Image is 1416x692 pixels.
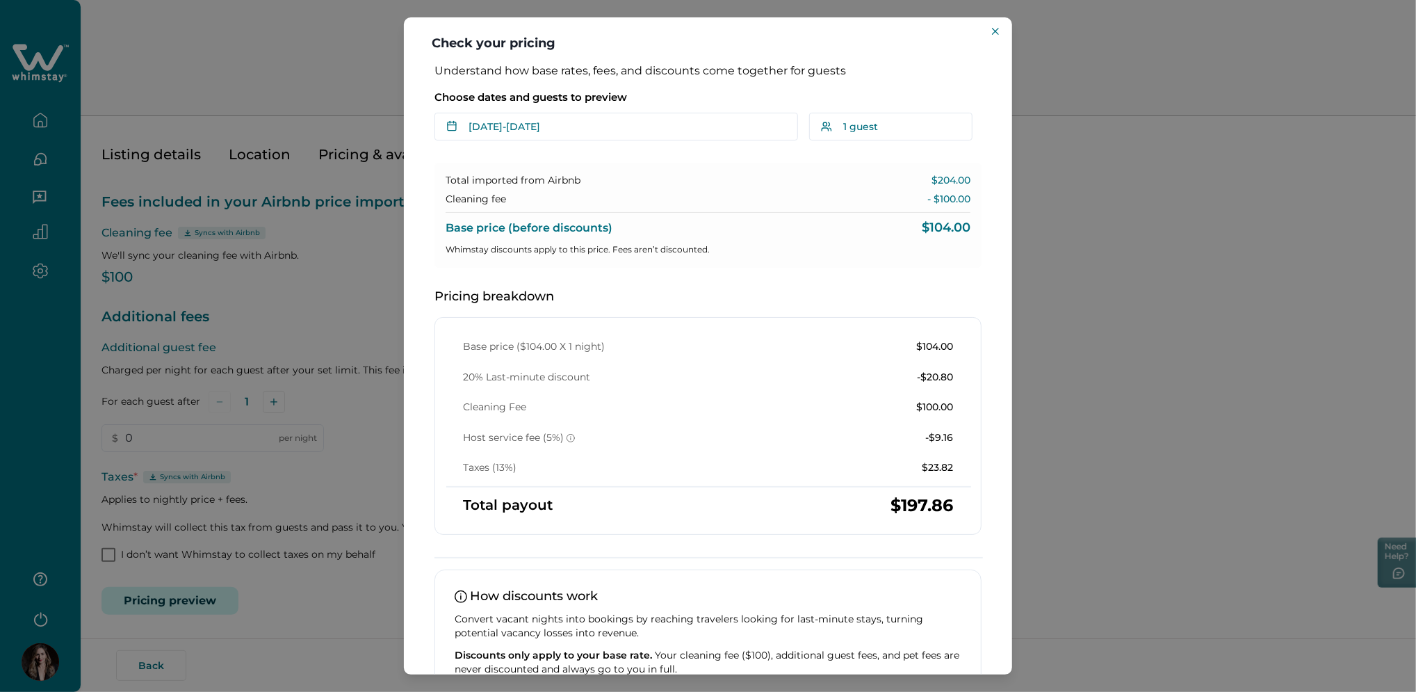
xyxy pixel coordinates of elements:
p: Taxes (13%) [463,461,516,475]
p: $23.82 [922,461,953,475]
p: Convert vacant nights into bookings by reaching travelers looking for last-minute stays, turning ... [455,612,961,640]
p: Base price (before discounts) [446,221,612,235]
button: 1 guest [809,113,982,140]
header: Check your pricing [404,17,1012,64]
p: Total payout [463,499,553,513]
p: 20% Last-minute discount [463,371,590,385]
button: 1 guest [809,113,973,140]
p: -$9.16 [925,431,953,445]
p: - $100.00 [927,193,970,207]
p: Pricing breakdown [434,290,982,304]
p: Total imported from Airbnb [446,174,580,188]
button: Close [987,23,1004,40]
p: Host service fee (5%) [463,431,575,445]
p: Base price ($104.00 X 1 night) [463,340,605,354]
span: Discounts only apply to your base rate. [455,649,652,661]
p: $104.00 [922,221,970,235]
p: How discounts work [455,590,961,604]
p: -$20.80 [917,371,953,385]
p: $197.86 [890,499,953,513]
button: [DATE]-[DATE] [434,113,798,140]
p: Cleaning Fee [463,401,526,415]
p: Cleaning fee [446,193,506,207]
p: Whimstay discounts apply to this price. Fees aren’t discounted. [446,243,970,257]
p: $100.00 [916,401,953,415]
p: Choose dates and guests to preview [434,90,982,104]
p: Your cleaning fee ($100), additional guest fees, and pet fees are never discounted and always go ... [455,648,961,676]
p: $204.00 [931,174,970,188]
p: Understand how base rates, fees, and discounts come together for guests [434,64,982,78]
p: $104.00 [916,340,953,354]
